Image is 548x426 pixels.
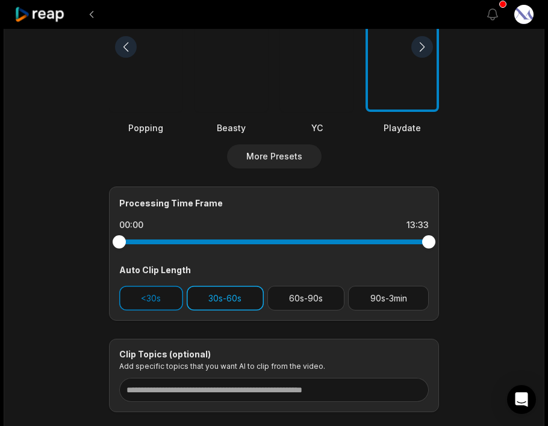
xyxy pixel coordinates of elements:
[119,264,429,276] div: Auto Clip Length
[348,286,429,310] button: 90s-3min
[406,219,429,231] div: 13:33
[187,286,264,310] button: 30s-60s
[119,349,429,360] div: Clip Topics (optional)
[227,144,322,168] button: More Presets
[119,219,143,231] div: 00:00
[280,122,353,134] div: YC
[366,122,439,134] div: Playdate
[109,122,182,134] div: Popping
[119,197,429,209] div: Processing Time Frame
[195,122,268,134] div: Beasty
[119,362,429,371] p: Add specific topics that you want AI to clip from the video.
[267,286,345,310] button: 60s-90s
[507,385,536,414] div: Open Intercom Messenger
[119,286,183,310] button: <30s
